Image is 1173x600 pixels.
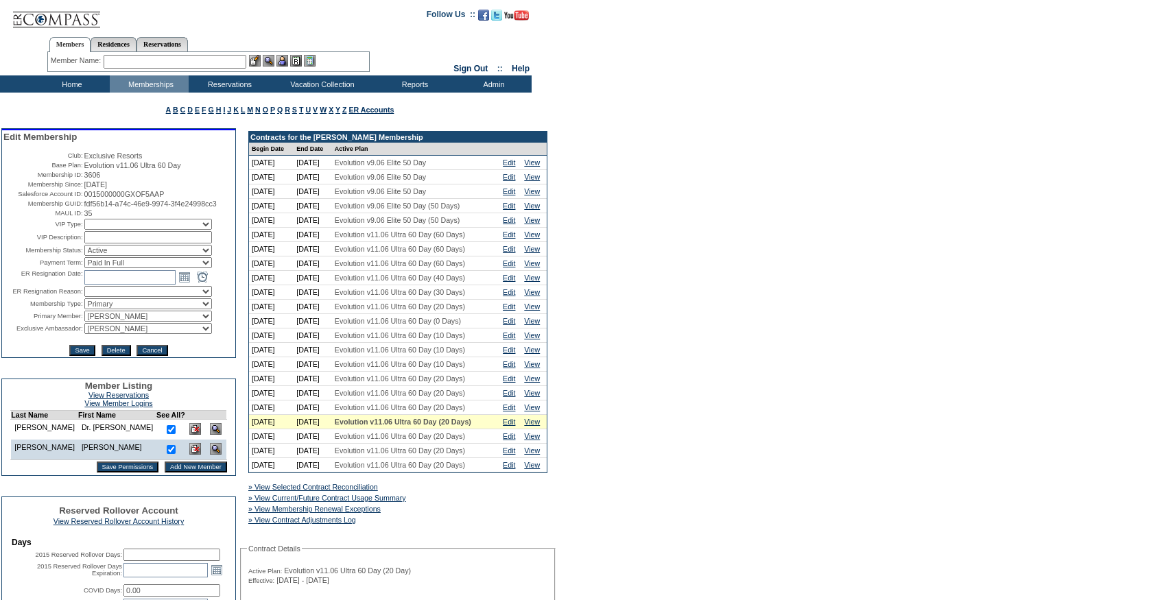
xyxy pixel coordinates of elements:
td: Active Plan [332,143,500,156]
span: 3606 [84,171,101,179]
img: Impersonate [276,55,288,67]
td: Begin Date [249,143,294,156]
td: [DATE] [294,285,332,300]
a: Edit [503,403,515,411]
td: [DATE] [294,271,332,285]
a: View [524,187,540,195]
a: Edit [503,288,515,296]
td: [DATE] [294,328,332,343]
a: S [292,106,297,114]
a: Sign Out [453,64,488,73]
span: Evolution v9.06 Elite 50 Day [335,187,426,195]
td: MAUL ID: [3,209,83,217]
a: » View Selected Contract Reconciliation [248,483,378,491]
a: Edit [503,202,515,210]
a: View [524,432,540,440]
span: Evolution v11.06 Ultra 60 Day (20 Day) [284,566,411,575]
a: View [524,331,540,339]
span: Active Plan: [248,567,282,575]
td: [DATE] [249,285,294,300]
td: [PERSON_NAME] [11,420,78,440]
a: Edit [503,187,515,195]
td: [DATE] [294,314,332,328]
a: Edit [503,461,515,469]
img: Delete [189,443,201,455]
td: Days [12,538,226,547]
a: Edit [503,302,515,311]
td: [DATE] [294,400,332,415]
td: [DATE] [294,242,332,256]
span: Member Listing [85,381,153,391]
span: Evolution v11.06 Ultra 60 Day (60 Days) [335,259,465,267]
td: Reports [374,75,453,93]
td: [DATE] [249,343,294,357]
img: View Dashboard [210,423,222,435]
a: Edit [503,173,515,181]
span: Evolution v11.06 Ultra 60 Day (40 Days) [335,274,465,282]
span: Reserved Rollover Account [59,505,178,516]
td: [DATE] [294,343,332,357]
img: b_calculator.gif [304,55,316,67]
a: Edit [503,158,515,167]
td: ER Resignation Date: [3,269,83,285]
a: Z [342,106,347,114]
a: V [313,106,318,114]
a: R [285,106,290,114]
a: D [187,106,193,114]
td: [DATE] [249,415,294,429]
td: [DATE] [294,458,332,472]
a: Open the calendar popup. [209,562,224,577]
a: X [329,106,333,114]
legend: Contract Details [247,544,302,553]
td: [DATE] [249,170,294,184]
img: Follow us on Twitter [491,10,502,21]
td: [DATE] [294,156,332,170]
a: View [524,389,540,397]
a: View [524,302,540,311]
td: Primary Member: [3,311,83,322]
a: View [524,288,540,296]
span: 0015000000GXOF5AAP [84,190,165,198]
td: [PERSON_NAME] [78,440,156,460]
span: Evolution v11.06 Ultra 60 Day (20 Days) [335,418,471,426]
a: View Reserved Rollover Account History [54,517,185,525]
td: Membership Status: [3,245,83,256]
a: Help [512,64,530,73]
a: Y [335,106,340,114]
a: Edit [503,216,515,224]
td: ER Resignation Reason: [3,286,83,297]
input: Save Permissions [97,461,159,472]
input: Add New Member [165,461,227,472]
a: Edit [503,230,515,239]
img: View Dashboard [210,443,222,455]
a: A [166,106,171,114]
td: [DATE] [249,429,294,444]
span: [DATE] [84,180,108,189]
a: C [180,106,186,114]
a: I [223,106,225,114]
a: View [524,374,540,383]
td: VIP Description: [3,231,83,243]
a: F [202,106,206,114]
img: Reservations [290,55,302,67]
td: [PERSON_NAME] [11,440,78,460]
a: Edit [503,374,515,383]
span: fdf56b14-a74c-46e9-9974-3f4e24998cc3 [84,200,217,208]
a: Edit [503,274,515,282]
span: Evolution v11.06 Ultra 60 Day (20 Days) [335,432,465,440]
a: N [255,106,261,114]
a: Edit [503,259,515,267]
span: Evolution v11.06 Ultra 60 Day (20 Days) [335,389,465,397]
a: ER Accounts [348,106,394,114]
a: Edit [503,360,515,368]
span: 35 [84,209,93,217]
span: Evolution v9.06 Elite 50 Day (50 Days) [335,202,460,210]
a: View [524,158,540,167]
label: COVID Days: [84,587,122,594]
a: View [524,245,540,253]
a: Open the calendar popup. [177,269,192,285]
a: G [208,106,213,114]
a: View [524,274,540,282]
td: VIP Type: [3,219,83,230]
span: Evolution v11.06 Ultra 60 Day (0 Days) [335,317,461,325]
